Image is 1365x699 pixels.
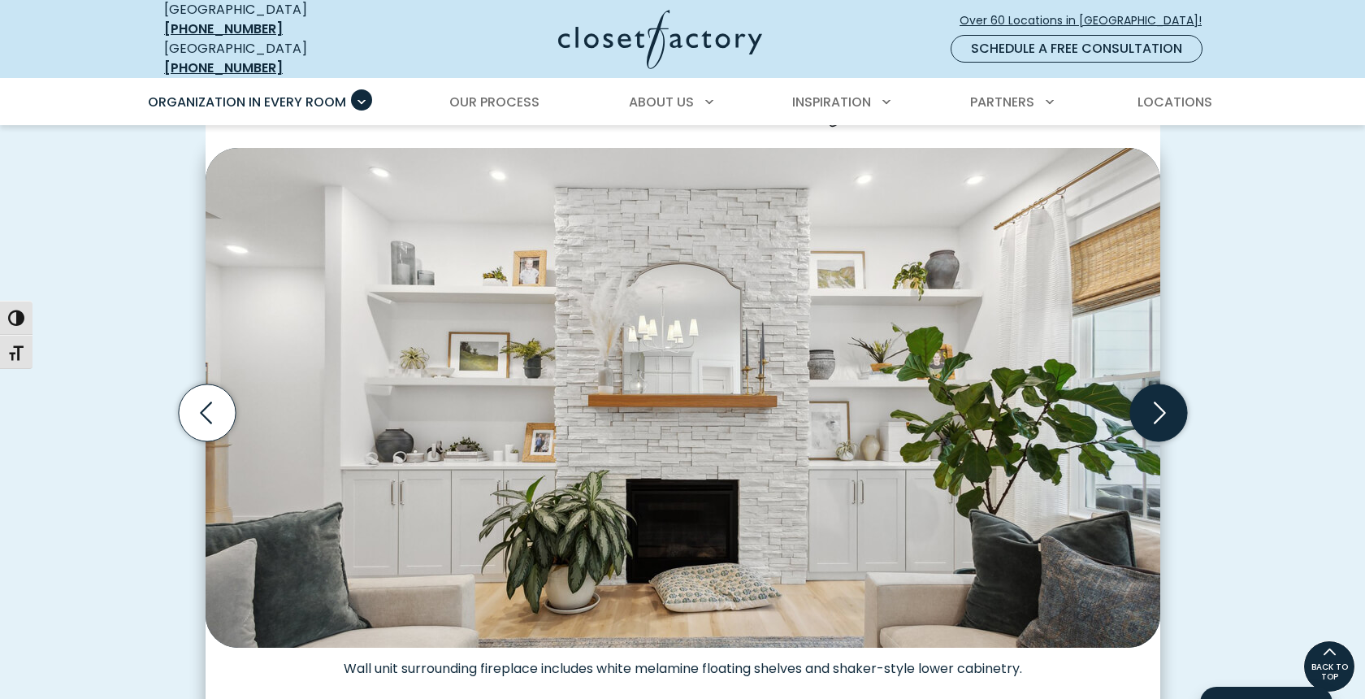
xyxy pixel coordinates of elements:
button: Previous slide [172,378,242,448]
img: Closet Factory Logo [558,10,762,69]
span: Inspiration [792,93,871,111]
span: Our Process [449,93,539,111]
a: BACK TO TOP [1303,640,1355,692]
span: Organization in Every Room [148,93,346,111]
nav: Primary Menu [136,80,1228,125]
span: Partners [970,93,1034,111]
a: Schedule a Free Consultation [951,35,1202,63]
div: [GEOGRAPHIC_DATA] [164,39,400,78]
a: [PHONE_NUMBER] [164,59,283,77]
span: Over 60 Locations in [GEOGRAPHIC_DATA]! [960,12,1215,29]
img: Symmetrical white wall unit with floating shelves and cabinetry flanking a stacked stone fireplace [206,148,1160,648]
span: BACK TO TOP [1304,662,1354,682]
a: Over 60 Locations in [GEOGRAPHIC_DATA]! [959,7,1215,35]
button: Next slide [1124,378,1194,448]
span: About Us [629,93,694,111]
a: [PHONE_NUMBER] [164,20,283,38]
figcaption: Wall unit surrounding fireplace includes white melamine floating shelves and shaker-style lower c... [206,648,1160,677]
span: Locations [1137,93,1212,111]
